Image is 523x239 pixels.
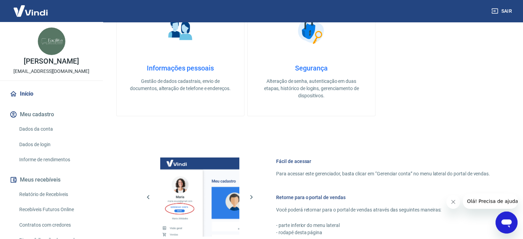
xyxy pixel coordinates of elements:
p: Gestão de dados cadastrais, envio de documentos, alteração de telefone e endereços. [128,78,233,92]
p: - parte inferior do menu lateral [276,222,490,229]
p: Alteração de senha, autenticação em duas etapas, histórico de logins, gerenciamento de dispositivos. [259,78,364,99]
p: [EMAIL_ADDRESS][DOMAIN_NAME] [13,68,89,75]
h6: Retorne para o portal de vendas [276,194,490,201]
button: Sair [490,5,515,18]
img: Informações pessoais [163,13,198,47]
h6: Fácil de acessar [276,158,490,165]
img: f941f530-b4ee-4117-bc58-e033ce39def5.jpeg [38,28,65,55]
p: - rodapé desta página [276,229,490,236]
img: Segurança [294,13,329,47]
h4: Segurança [259,64,364,72]
p: [PERSON_NAME] [24,58,79,65]
p: Você poderá retornar para o portal de vendas através das seguintes maneiras: [276,206,490,214]
a: Informe de rendimentos [17,153,95,167]
a: Dados de login [17,138,95,152]
iframe: Mensagem da empresa [463,194,517,209]
p: Para acessar este gerenciador, basta clicar em “Gerenciar conta” no menu lateral do portal de ven... [276,170,490,177]
span: Olá! Precisa de ajuda? [4,5,58,10]
a: Dados da conta [17,122,95,136]
a: Recebíveis Futuros Online [17,203,95,217]
button: Meus recebíveis [8,172,95,187]
h4: Informações pessoais [128,64,233,72]
img: Imagem da dashboard mostrando o botão de gerenciar conta na sidebar no lado esquerdo [160,157,239,237]
a: Contratos com credores [17,218,95,232]
button: Meu cadastro [8,107,95,122]
a: Relatório de Recebíveis [17,187,95,202]
img: Vindi [8,0,53,21]
iframe: Fechar mensagem [446,195,460,209]
a: Início [8,86,95,101]
iframe: Botão para abrir a janela de mensagens [495,211,517,233]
